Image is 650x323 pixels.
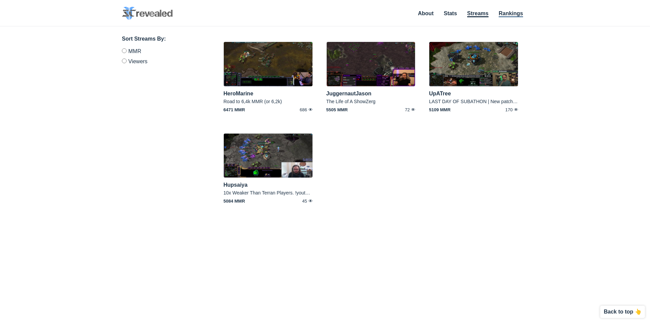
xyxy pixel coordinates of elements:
input: MMR [122,48,127,53]
a: Stats [444,10,457,16]
a: Road to 6,4k MMR (or 6,2k) [223,99,282,104]
img: live_user_upatree-1280x640.jpg [429,42,518,87]
a: UpATree [429,91,451,96]
a: About [418,10,434,16]
span: 170 👁 [489,108,518,112]
label: MMR [122,48,203,56]
span: 6471 MMR [223,108,253,112]
a: The Life of A ShowZerg [326,99,376,104]
span: 5084 MMR [223,199,253,203]
span: 45 👁 [283,199,313,203]
a: HeroMarine [223,91,253,96]
h3: Sort Streams By: [122,35,203,43]
a: 10x Weaker Than Terran Players. !youtube [223,190,313,195]
img: live_user_heromarine-1280x640.jpg [223,42,313,87]
img: live_user_juggernautjason-1280x640.jpg [326,42,416,87]
input: Viewers [122,59,127,63]
a: Streams [467,10,489,17]
span: 5505 MMR [326,108,356,112]
a: LAST DAY OF SUBATHON | New patch | !subathon ![DATE] [429,99,555,104]
span: 72 👁 [386,108,415,112]
img: live_user_hupsaiya-1280x640.jpg [223,133,313,178]
span: 686 👁 [283,108,313,112]
p: Back to top 👆 [604,309,642,315]
span: 5109 MMR [429,108,459,112]
a: Rankings [499,10,523,17]
a: JuggernautJason [326,91,371,96]
a: Hupsaiya [223,182,247,188]
img: SC2 Revealed [122,7,173,20]
label: Viewers [122,56,203,64]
